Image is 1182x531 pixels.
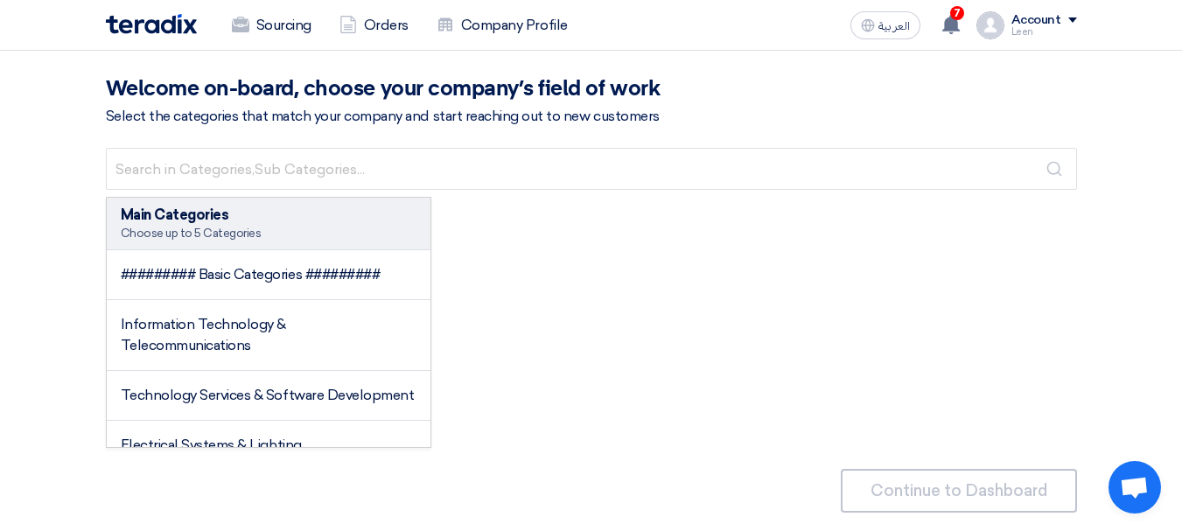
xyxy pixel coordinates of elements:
[121,226,417,241] div: Choose up to 5 Categories
[850,11,920,39] button: العربية
[121,437,302,453] span: Electrical Systems & Lighting
[841,469,1077,513] button: Continue to Dashboard
[325,6,423,45] a: Orders
[1011,13,1061,28] div: Account
[106,106,1077,127] div: Select the categories that match your company and start reaching out to new customers
[121,387,415,403] span: Technology Services & Software Development
[1011,27,1077,37] div: Leen
[121,266,381,283] span: ######### Basic Categories #########
[106,77,1077,101] h2: Welcome on-board, choose your company’s field of work
[121,316,286,353] span: Information Technology & Telecommunications
[976,11,1004,39] img: profile_test.png
[423,6,582,45] a: Company Profile
[878,20,910,32] span: العربية
[106,14,197,34] img: Teradix logo
[106,148,1077,190] input: Search in Categories,Sub Categories...
[1109,461,1161,514] div: Open chat
[950,6,964,20] span: 7
[218,6,325,45] a: Sourcing
[121,205,417,226] div: Main Categories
